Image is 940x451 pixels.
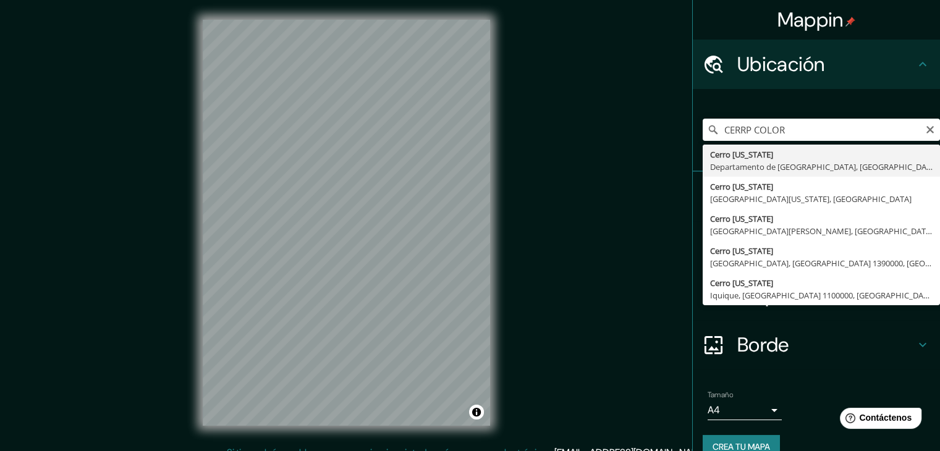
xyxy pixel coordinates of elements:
img: pin-icon.png [845,17,855,27]
font: Iquique, [GEOGRAPHIC_DATA] 1100000, [GEOGRAPHIC_DATA] [710,290,935,301]
font: Cerro [US_STATE] [710,277,773,289]
font: A4 [708,403,720,416]
div: Ubicación [693,40,940,89]
button: Claro [925,123,935,135]
div: Patas [693,172,940,221]
div: A4 [708,400,782,420]
font: Borde [737,332,789,358]
canvas: Mapa [203,20,490,426]
font: [GEOGRAPHIC_DATA][PERSON_NAME], [GEOGRAPHIC_DATA] [710,225,933,237]
font: Cerro [US_STATE] [710,245,773,256]
div: Borde [693,320,940,369]
input: Elige tu ciudad o zona [703,119,940,141]
font: Ubicación [737,51,825,77]
font: Cerro [US_STATE] [710,149,773,160]
font: [GEOGRAPHIC_DATA][US_STATE], [GEOGRAPHIC_DATA] [710,193,912,204]
font: Departamento de [GEOGRAPHIC_DATA], [GEOGRAPHIC_DATA] [710,161,938,172]
font: Tamaño [708,390,733,400]
div: Estilo [693,221,940,271]
font: Cerro [US_STATE] [710,213,773,224]
button: Activar o desactivar atribución [469,405,484,419]
iframe: Lanzador de widgets de ayuda [830,403,926,437]
font: Mappin [777,7,844,33]
font: Cerro [US_STATE] [710,181,773,192]
div: Disposición [693,271,940,320]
